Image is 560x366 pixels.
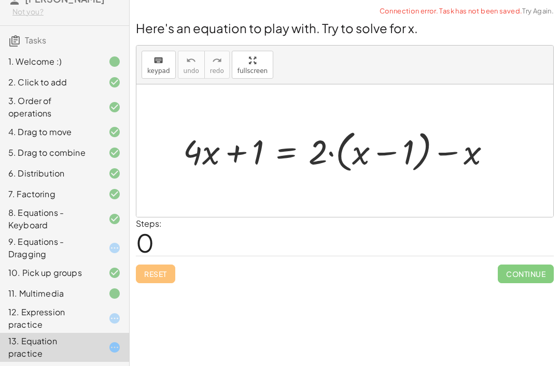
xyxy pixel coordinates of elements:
button: fullscreen [232,51,273,79]
div: 2. Click to add [8,76,92,89]
i: Task finished and correct. [108,267,121,279]
i: Task finished and correct. [108,147,121,159]
i: Task finished and correct. [108,101,121,113]
div: 9. Equations - Dragging [8,236,92,260]
i: Task finished and correct. [108,126,121,138]
span: Connection error. Task has not been saved. [380,6,554,17]
span: keypad [147,67,170,75]
div: 10. Pick up groups [8,267,92,279]
div: 8. Equations - Keyboard [8,207,92,231]
span: Here's an equation to play with. Try to solve for x. [136,20,418,36]
i: Task finished and correct. [108,167,121,180]
div: 3. Order of operations [8,95,92,120]
div: 5. Drag to combine [8,147,92,159]
label: Steps: [136,218,162,229]
span: fullscreen [237,67,268,75]
div: 13. Equation practice [8,335,92,360]
div: 1. Welcome :) [8,55,92,68]
i: undo [186,54,196,67]
div: 6. Distribution [8,167,92,180]
a: Try Again. [522,7,554,15]
i: keyboard [153,54,163,67]
div: 4. Drag to move [8,126,92,138]
i: Task started. [108,312,121,325]
span: redo [210,67,224,75]
button: redoredo [204,51,230,79]
button: undoundo [178,51,205,79]
button: keyboardkeypad [142,51,176,79]
div: 7. Factoring [8,188,92,200]
i: Task finished and correct. [108,188,121,200]
div: 12. Expression practice [8,306,92,331]
i: Task finished. [108,287,121,300]
span: Tasks [25,35,46,46]
i: Task started. [108,242,121,254]
div: Not you? [12,7,121,17]
i: Task started. [108,341,121,354]
span: 0 [136,227,154,258]
span: undo [184,67,199,75]
i: Task finished and correct. [108,76,121,89]
i: Task finished. [108,55,121,68]
div: 11. Multimedia [8,287,92,300]
i: redo [212,54,222,67]
i: Task finished and correct. [108,213,121,225]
